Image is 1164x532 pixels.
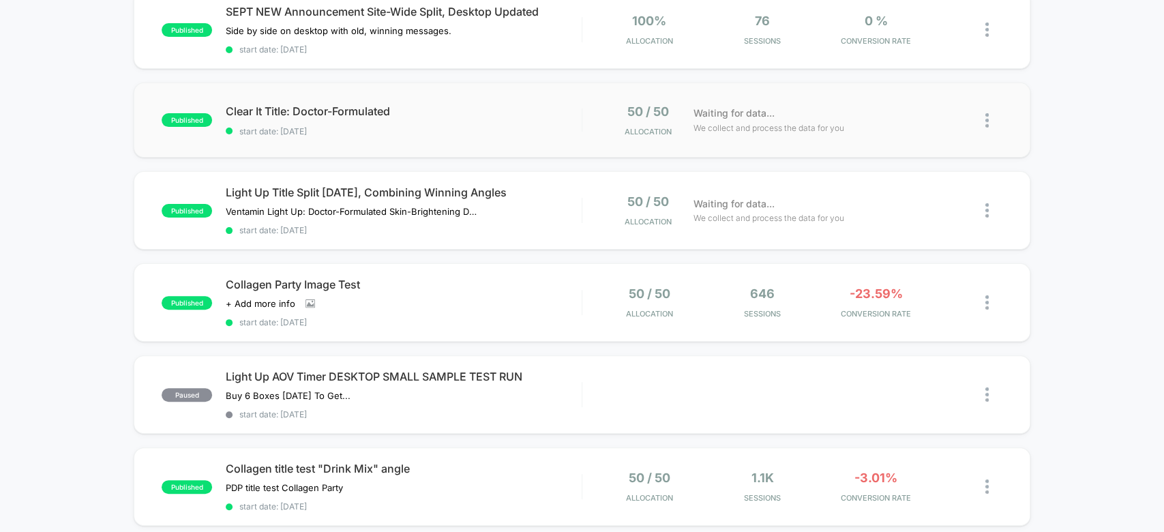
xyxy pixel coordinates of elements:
span: Light Up Title Split [DATE], Combining Winning Angles [226,186,581,199]
span: + Add more info [226,298,295,309]
img: close [985,113,989,128]
span: published [162,296,212,310]
span: published [162,23,212,37]
span: Ventamin Light Up: Doctor-Formulated Skin-Brightening Drink Mix [226,206,479,217]
span: We collect and process the data for you [693,211,844,224]
span: -23.59% [849,286,902,301]
span: 50 / 50 [627,194,669,209]
span: published [162,113,212,127]
span: published [162,480,212,494]
span: start date: [DATE] [226,317,581,327]
span: 50 / 50 [627,104,669,119]
span: 50 / 50 [629,286,670,301]
span: Collagen title test "Drink Mix" angle [226,462,581,475]
span: 100% [632,14,666,28]
span: Waiting for data... [693,106,775,121]
span: -3.01% [854,471,897,485]
span: Sessions [709,493,816,503]
span: Clear It Title: Doctor-Formulated [226,104,581,118]
span: SEPT NEW Announcement Site-Wide Split, Desktop Updated [226,5,581,18]
img: close [985,479,989,494]
span: start date: [DATE] [226,225,581,235]
span: Sessions [709,36,816,46]
span: Sessions [709,309,816,319]
span: Collagen Party Image Test [226,278,581,291]
span: Allocation [626,36,673,46]
span: CONVERSION RATE [822,36,929,46]
span: Side by side on desktop with old, winning messages. [226,25,451,36]
img: close [985,295,989,310]
span: Allocation [625,217,672,226]
span: Light Up AOV Timer DESKTOP SMALL SAMPLE TEST RUN [226,370,581,383]
span: published [162,204,212,218]
span: PDP title test Collagen Party [226,482,343,493]
span: start date: [DATE] [226,501,581,512]
span: 646 [750,286,775,301]
span: 0 % [864,14,887,28]
span: CONVERSION RATE [822,309,929,319]
span: start date: [DATE] [226,126,581,136]
span: Allocation [625,127,672,136]
img: close [985,23,989,37]
span: Allocation [626,493,673,503]
span: 1.1k [751,471,774,485]
span: 76 [755,14,770,28]
img: close [985,387,989,402]
span: paused [162,388,212,402]
span: 50 / 50 [629,471,670,485]
span: start date: [DATE] [226,409,581,419]
span: Allocation [626,309,673,319]
img: close [985,203,989,218]
span: Waiting for data... [693,196,775,211]
span: Buy 6 Boxes [DATE] To Get... [226,390,350,401]
span: CONVERSION RATE [822,493,929,503]
span: start date: [DATE] [226,44,581,55]
span: We collect and process the data for you [693,121,844,134]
